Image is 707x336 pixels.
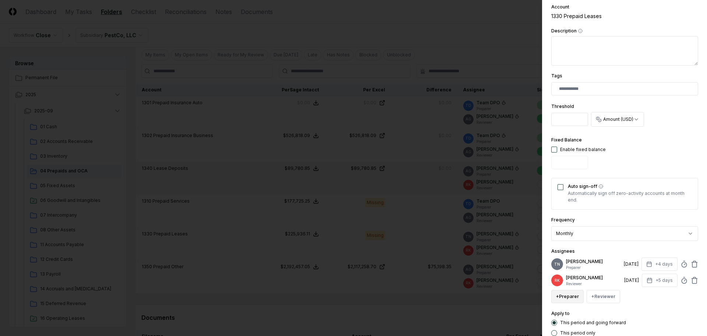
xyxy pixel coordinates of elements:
[566,258,621,265] p: [PERSON_NAME]
[551,290,584,303] button: +Preparer
[642,274,678,287] button: +5 days
[568,190,692,203] p: Automatically sign off zero-activity accounts at month end.
[624,277,639,284] div: [DATE]
[555,278,560,283] span: RK
[624,261,639,267] div: [DATE]
[560,321,626,325] label: This period and going forward
[566,281,621,287] p: Reviewer
[551,311,570,316] label: Apply to
[551,137,582,143] label: Fixed Balance
[560,331,595,335] label: This period only
[568,184,692,189] label: Auto sign-off
[566,274,621,281] p: [PERSON_NAME]
[551,248,575,254] label: Assignees
[599,184,603,189] button: Auto sign-off
[554,262,560,267] span: TN
[551,12,698,20] div: 1330 Prepaid Leases
[566,265,621,270] p: Preparer
[551,217,575,223] label: Frequency
[551,104,574,109] label: Threshold
[560,146,606,153] div: Enable fixed balance
[641,258,678,271] button: +4 days
[578,29,583,33] button: Description
[551,5,698,9] div: Account
[551,29,698,33] label: Description
[587,290,620,303] button: +Reviewer
[551,73,562,78] label: Tags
